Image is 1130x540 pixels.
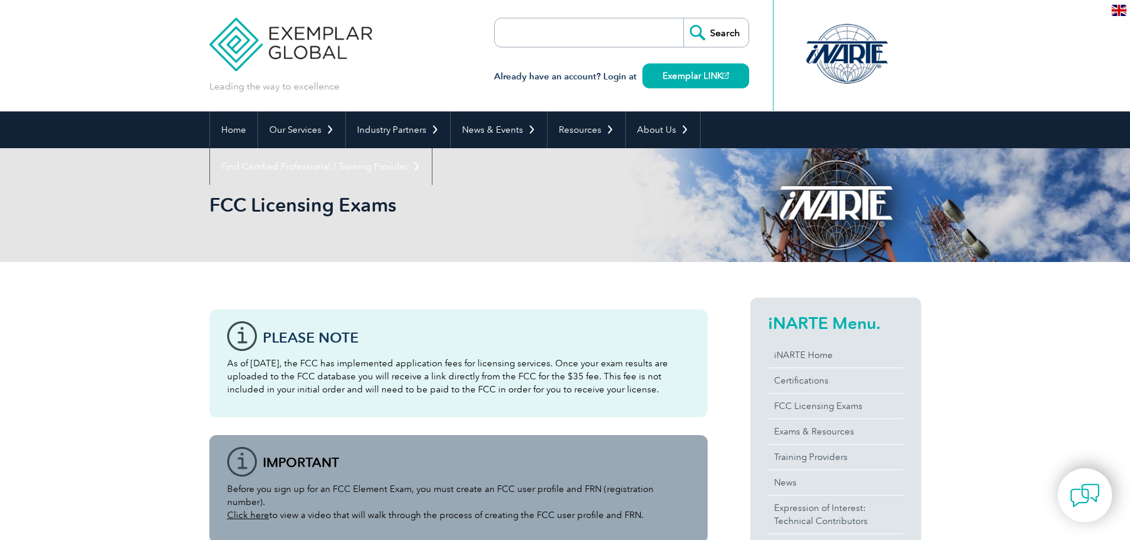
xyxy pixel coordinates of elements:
[451,111,547,148] a: News & Events
[722,72,729,79] img: open_square.png
[209,196,708,215] h2: FCC Licensing Exams
[209,80,339,93] p: Leading the way to excellence
[626,111,700,148] a: About Us
[768,394,903,418] a: FCC Licensing Exams
[258,111,345,148] a: Our Services
[210,148,432,185] a: Find Certified Professional / Training Provider
[768,419,903,444] a: Exams & Resources
[1070,481,1100,510] img: contact-chat.png
[346,111,450,148] a: Industry Partners
[227,483,690,522] p: Before you sign up for an FCC Element Exam, you must create an FCC user profile and FRN (registra...
[1112,5,1126,16] img: en
[768,445,903,469] a: Training Providers
[210,111,257,148] a: Home
[768,314,903,333] h2: iNARTE Menu.
[263,330,690,345] h3: Please note
[548,111,625,148] a: Resources
[227,510,269,520] a: Click here
[768,470,903,495] a: News
[494,69,749,84] h3: Already have an account? Login at
[768,368,903,393] a: Certifications
[768,343,903,368] a: iNARTE Home
[642,63,749,88] a: Exemplar LINK
[683,18,749,47] input: Search
[768,496,903,533] a: Expression of Interest:Technical Contributors
[227,357,690,396] p: As of [DATE], the FCC has implemented application fees for licensing services. Once your exam res...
